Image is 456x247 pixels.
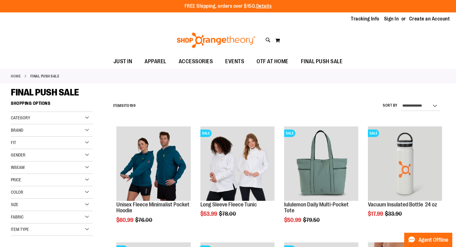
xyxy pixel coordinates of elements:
a: lululemon Daily Multi-Pocket ToteSALE [284,126,358,201]
a: OTF AT HOME [250,55,295,69]
span: $76.00 [135,217,153,223]
img: lululemon Daily Multi-Pocket Tote [284,126,358,201]
a: Tracking Info [351,15,379,22]
a: Vacuum Insulated Bottle 24 ozSALE [368,126,442,201]
span: ACCESSORIES [179,55,213,68]
span: Category [11,115,30,120]
div: product [365,123,445,233]
span: Gender [11,152,25,157]
span: $50.99 [284,217,302,223]
img: Product image for Fleece Long Sleeve [200,126,275,201]
p: FREE Shipping, orders over $150. [185,3,272,10]
a: lululemon Daily Multi-Pocket Tote [284,201,349,214]
span: $17.99 [368,211,384,217]
span: $78.00 [219,211,237,217]
a: Long Sleeve Fleece Tunic [200,201,257,208]
span: Item Type [11,227,29,232]
span: Inseam [11,165,25,170]
a: ACCESSORIES [172,55,219,69]
img: Vacuum Insulated Bottle 24 oz [368,126,442,201]
span: Brand [11,128,23,133]
a: Details [256,3,272,9]
span: EVENTS [225,55,244,68]
span: FINAL PUSH SALE [11,87,79,98]
a: Home [11,73,21,79]
span: Color [11,190,23,195]
a: Sign In [384,15,399,22]
span: $79.50 [303,217,321,223]
span: 1 [123,104,125,108]
a: Product image for Fleece Long SleeveSALE [200,126,275,201]
button: Agent Offline [404,233,452,247]
a: Create an Account [409,15,450,22]
a: JUST IN [107,55,139,69]
span: Fit [11,140,16,145]
strong: FINAL PUSH SALE [30,73,60,79]
span: JUST IN [114,55,132,68]
div: product [281,123,361,239]
a: Vacuum Insulated Bottle 24 oz [368,201,437,208]
span: 199 [130,104,136,108]
label: Sort By [383,103,398,108]
div: product [197,123,278,233]
a: APPAREL [138,55,172,69]
strong: Shopping Options [11,98,93,112]
span: Agent Offline [418,237,448,243]
span: SALE [284,130,295,137]
a: Unisex Fleece Minimalist Pocket Hoodie [116,126,190,201]
span: FINAL PUSH SALE [301,55,343,68]
img: Unisex Fleece Minimalist Pocket Hoodie [116,126,190,201]
a: FINAL PUSH SALE [295,55,349,68]
span: $60.99 [116,217,134,223]
span: $53.99 [200,211,218,217]
div: product [113,123,194,239]
span: Price [11,177,21,182]
span: Fabric [11,214,24,219]
span: $33.90 [385,211,403,217]
span: SALE [368,130,379,137]
h2: Items to [113,101,136,111]
span: SALE [200,130,212,137]
span: APPAREL [145,55,166,68]
span: OTF AT HOME [257,55,288,68]
img: Shop Orangetheory [176,33,256,48]
span: Size [11,202,18,207]
a: EVENTS [219,55,250,69]
a: Unisex Fleece Minimalist Pocket Hoodie [116,201,190,214]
